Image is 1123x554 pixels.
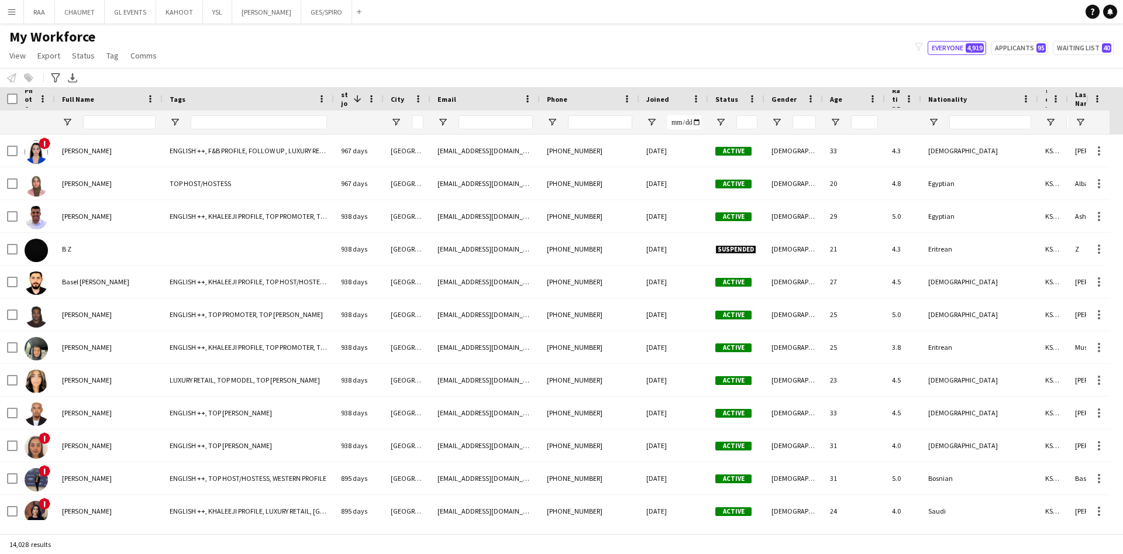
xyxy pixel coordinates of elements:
[24,1,55,23] button: RAA
[885,397,921,429] div: 4.5
[540,364,639,396] div: [PHONE_NUMBER]
[885,233,921,265] div: 4.3
[540,298,639,331] div: [PHONE_NUMBER]
[764,200,823,232] div: [DEMOGRAPHIC_DATA]
[430,397,540,429] div: [EMAIL_ADDRESS][DOMAIN_NAME]
[105,1,156,23] button: GL EVENTS
[25,140,48,164] img: rima mohammad
[921,266,1038,298] div: [DEMOGRAPHIC_DATA]
[764,364,823,396] div: [DEMOGRAPHIC_DATA]
[438,117,448,128] button: Open Filter Menu
[191,115,327,129] input: Tags Filter Input
[67,48,99,63] a: Status
[823,200,885,232] div: 29
[885,429,921,462] div: 4.0
[384,233,430,265] div: [GEOGRAPHIC_DATA]
[715,409,752,418] span: Active
[1038,429,1068,462] div: KSA105
[851,115,878,129] input: Age Filter Input
[25,501,48,524] img: Deema Sajeeni
[921,462,1038,494] div: Bosnian
[547,117,557,128] button: Open Filter Menu
[639,331,708,363] div: [DATE]
[25,271,48,295] img: Basel ElFar
[1038,397,1068,429] div: KSA44
[49,71,63,85] app-action-btn: Advanced filters
[55,1,105,23] button: CHAUMET
[991,41,1048,55] button: Applicants95
[384,266,430,298] div: [GEOGRAPHIC_DATA]
[540,462,639,494] div: [PHONE_NUMBER]
[163,331,334,363] div: ENGLISH ++, KHALEEJI PROFILE, TOP PROMOTER, TOP [PERSON_NAME]
[1075,90,1103,108] span: Last Name
[33,48,65,63] a: Export
[334,331,384,363] div: 938 days
[639,364,708,396] div: [DATE]
[5,48,30,63] a: View
[62,146,112,155] span: [PERSON_NAME]
[885,167,921,199] div: 4.8
[823,135,885,167] div: 33
[568,115,632,129] input: Phone Filter Input
[885,364,921,396] div: 4.5
[430,266,540,298] div: [EMAIL_ADDRESS][DOMAIN_NAME]
[25,206,48,229] img: Abdulrahman Ashraf
[885,135,921,167] div: 4.3
[430,331,540,363] div: [EMAIL_ADDRESS][DOMAIN_NAME]
[39,137,50,149] span: !
[301,1,352,23] button: GES/SPIRO
[384,200,430,232] div: [GEOGRAPHIC_DATA]
[639,266,708,298] div: [DATE]
[715,117,726,128] button: Open Filter Menu
[1038,233,1068,265] div: KSA162
[62,474,112,483] span: [PERSON_NAME]
[163,135,334,167] div: ENGLISH ++, F&B PROFILE, FOLLOW UP , LUXURY RETAIL, TOP HOST/HOSTESS, TOP PROMOTER, TOP SUPERVISO...
[430,233,540,265] div: [EMAIL_ADDRESS][DOMAIN_NAME]
[715,278,752,287] span: Active
[928,41,986,55] button: Everyone4,919
[9,50,26,61] span: View
[163,495,334,527] div: ENGLISH ++, KHALEEJI PROFILE, LUXURY RETAIL, [GEOGRAPHIC_DATA], TOP HOST/HOSTESS
[163,364,334,396] div: LUXURY RETAIL, TOP MODEL, TOP [PERSON_NAME]
[334,429,384,462] div: 938 days
[885,266,921,298] div: 4.5
[83,115,156,129] input: Full Name Filter Input
[391,117,401,128] button: Open Filter Menu
[715,95,738,104] span: Status
[793,115,816,129] input: Gender Filter Input
[639,135,708,167] div: [DATE]
[1038,167,1068,199] div: KSA58
[203,1,232,23] button: YSL
[885,200,921,232] div: 5.0
[771,117,782,128] button: Open Filter Menu
[334,266,384,298] div: 938 days
[928,117,939,128] button: Open Filter Menu
[921,233,1038,265] div: Eritrean
[334,397,384,429] div: 938 days
[823,298,885,331] div: 25
[430,135,540,167] div: [EMAIL_ADDRESS][DOMAIN_NAME]
[764,397,823,429] div: [DEMOGRAPHIC_DATA]
[163,397,334,429] div: ENGLISH ++, TOP [PERSON_NAME]
[639,167,708,199] div: [DATE]
[639,200,708,232] div: [DATE]
[62,277,129,286] span: Basel [PERSON_NAME]
[885,298,921,331] div: 5.0
[62,343,112,352] span: [PERSON_NAME]
[771,95,797,104] span: Gender
[921,397,1038,429] div: [DEMOGRAPHIC_DATA]
[540,266,639,298] div: [PHONE_NUMBER]
[966,43,984,53] span: 4,919
[921,135,1038,167] div: [DEMOGRAPHIC_DATA]
[715,147,752,156] span: Active
[646,117,657,128] button: Open Filter Menu
[430,429,540,462] div: [EMAIL_ADDRESS][DOMAIN_NAME]
[547,95,567,104] span: Phone
[384,298,430,331] div: [GEOGRAPHIC_DATA]
[341,81,349,116] span: Last job
[764,495,823,527] div: [DEMOGRAPHIC_DATA]
[25,173,48,197] img: Tasneem Albahouti
[430,167,540,199] div: [EMAIL_ADDRESS][DOMAIN_NAME]
[25,239,48,262] img: B Z
[62,408,112,417] span: [PERSON_NAME]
